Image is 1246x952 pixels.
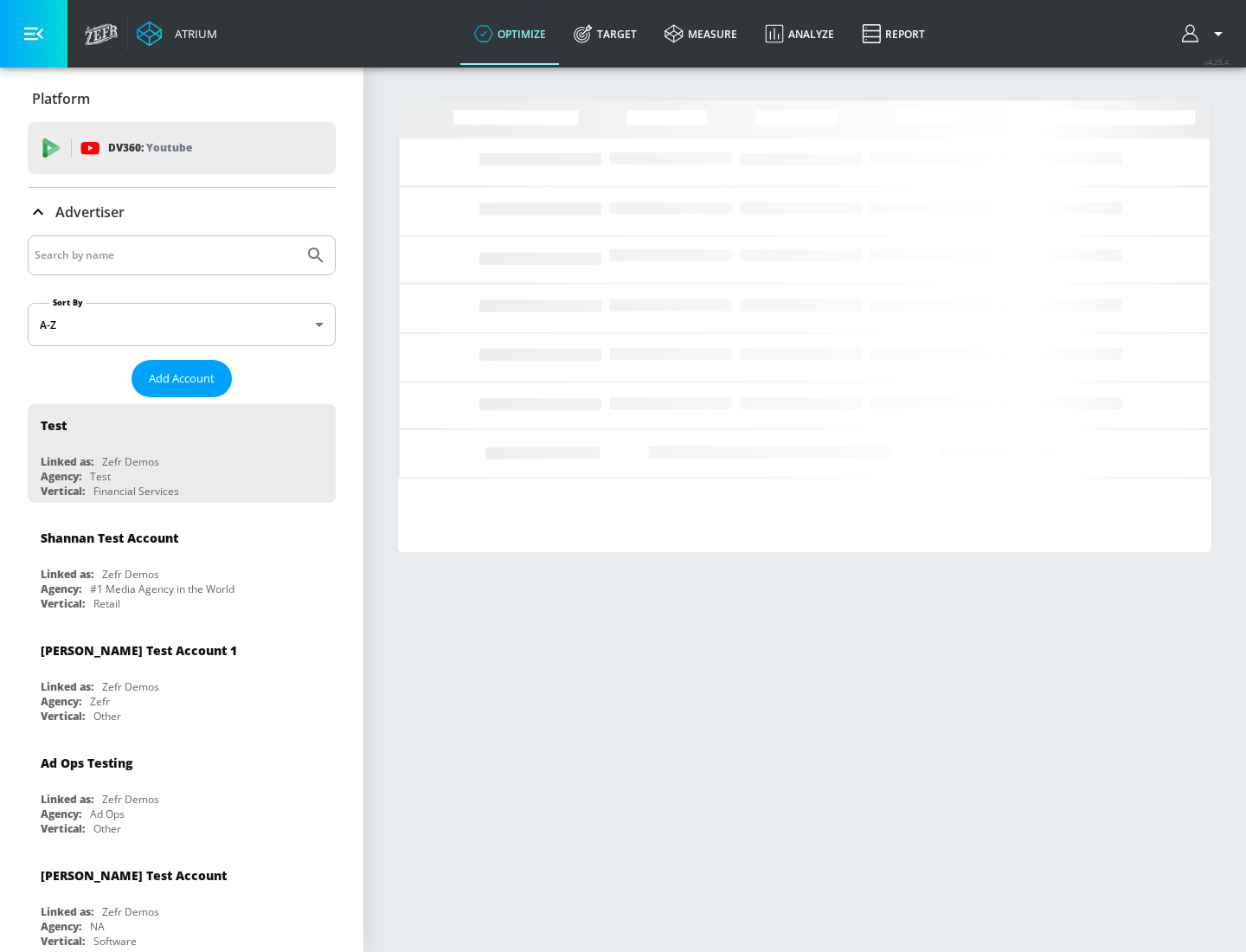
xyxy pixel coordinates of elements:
a: Analyze [751,3,848,65]
div: Other [93,709,121,724]
div: Ad Ops TestingLinked as:Zefr DemosAgency:Ad OpsVertical:Other [28,742,336,840]
div: DV360: Youtube [28,122,336,174]
div: Vertical: [41,709,85,724]
div: Agency: [41,582,81,596]
div: Zefr Demos [102,679,159,694]
p: Youtube [146,138,192,157]
a: Report [848,3,939,65]
p: Advertiser [55,203,125,222]
div: Linked as: [41,904,93,919]
div: Vertical: [41,934,85,949]
div: Atrium [168,26,217,42]
div: NA [90,919,105,934]
div: Other [93,821,121,836]
div: #1 Media Agency in the World [90,582,234,596]
a: Atrium [137,21,217,47]
div: A-Z [28,303,336,346]
div: Shannan Test AccountLinked as:Zefr DemosAgency:#1 Media Agency in the WorldVertical:Retail [28,517,336,615]
div: TestLinked as:Zefr DemosAgency:TestVertical:Financial Services [28,404,336,503]
div: Retail [93,596,120,611]
div: Platform [28,74,336,123]
div: Zefr [90,694,110,709]
div: Agency: [41,807,81,821]
div: Shannan Test Account [41,530,178,546]
div: Ad Ops Testing [41,755,132,771]
div: Agency: [41,469,81,484]
span: Add Account [149,369,215,389]
div: Agency: [41,694,81,709]
div: Vertical: [41,596,85,611]
div: Linked as: [41,679,93,694]
div: Linked as: [41,454,93,469]
div: [PERSON_NAME] Test Account [41,867,227,884]
span: v 4.25.4 [1204,57,1229,67]
a: Target [560,3,651,65]
div: Zefr Demos [102,454,159,469]
div: Linked as: [41,567,93,582]
div: [PERSON_NAME] Test Account 1 [41,642,237,659]
div: Test [41,417,67,434]
div: Test [90,469,111,484]
input: Search by name [35,244,297,267]
p: Platform [32,89,90,108]
div: [PERSON_NAME] Test Account 1Linked as:Zefr DemosAgency:ZefrVertical:Other [28,629,336,728]
div: Software [93,934,137,949]
button: Add Account [132,360,232,397]
p: DV360: [108,138,192,158]
div: Zefr Demos [102,904,159,919]
div: Zefr Demos [102,567,159,582]
a: optimize [460,3,560,65]
div: Zefr Demos [102,792,159,807]
label: Sort By [49,297,87,308]
div: Agency: [41,919,81,934]
div: Linked as: [41,792,93,807]
div: Vertical: [41,484,85,499]
div: Ad Ops [90,807,125,821]
div: Vertical: [41,821,85,836]
div: Advertiser [28,188,336,236]
a: measure [651,3,751,65]
div: Financial Services [93,484,179,499]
